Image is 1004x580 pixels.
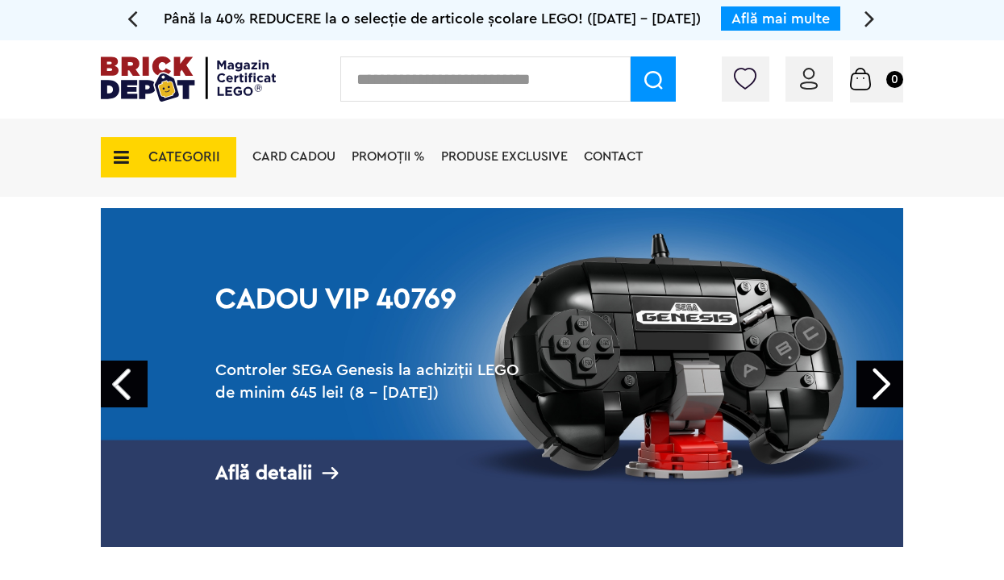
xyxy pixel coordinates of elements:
[584,150,643,163] a: Contact
[441,150,568,163] a: Produse exclusive
[731,11,830,26] a: Află mai multe
[215,463,538,483] div: Află detalii
[101,208,903,547] a: Cadou VIP 40769Controler SEGA Genesis la achiziții LEGO de minim 645 lei! (8 - [DATE])Află detalii
[215,359,538,427] h2: Controler SEGA Genesis la achiziții LEGO de minim 645 lei! (8 - [DATE])
[164,11,701,26] span: Până la 40% REDUCERE la o selecție de articole școlare LEGO! ([DATE] - [DATE])
[252,150,335,163] a: Card Cadou
[856,361,903,407] a: Next
[215,285,538,343] h1: Cadou VIP 40769
[101,361,148,407] a: Prev
[148,150,220,164] span: CATEGORII
[886,71,903,88] small: 0
[352,150,425,163] a: PROMOȚII %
